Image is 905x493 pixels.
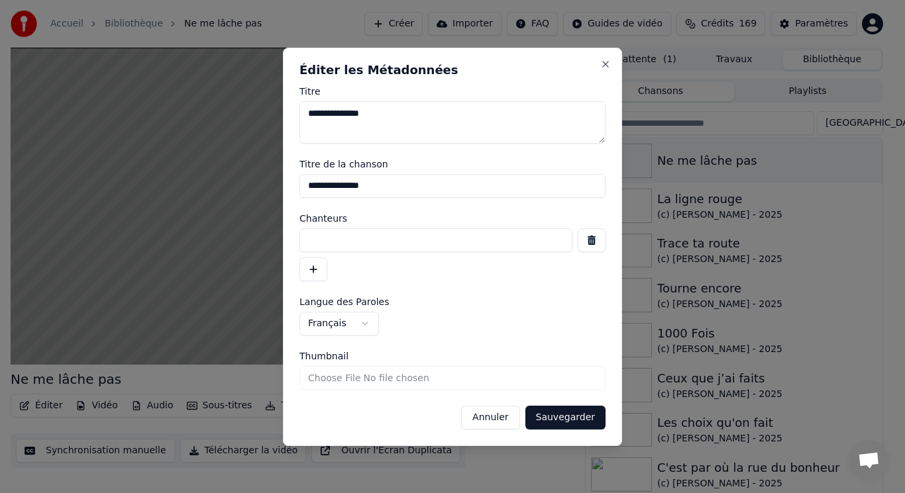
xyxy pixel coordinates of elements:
span: Thumbnail [299,351,348,361]
label: Titre [299,87,606,96]
h2: Éditer les Métadonnées [299,64,606,76]
label: Titre de la chanson [299,159,606,169]
span: Langue des Paroles [299,297,390,306]
button: Annuler [461,406,519,429]
button: Sauvegarder [525,406,606,429]
label: Chanteurs [299,214,606,223]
